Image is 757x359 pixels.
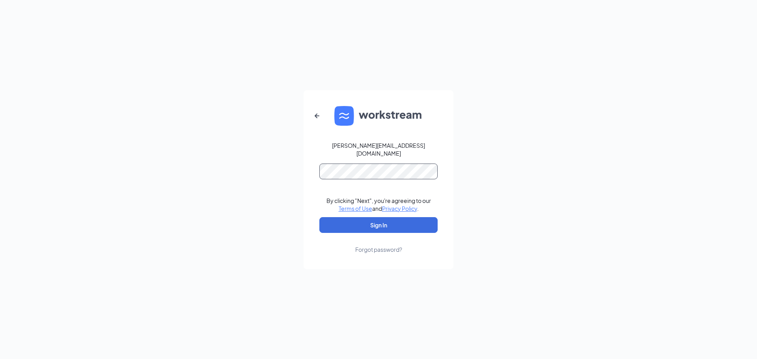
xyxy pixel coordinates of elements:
button: Sign In [319,217,438,233]
div: By clicking "Next", you're agreeing to our and . [326,197,431,212]
div: [PERSON_NAME][EMAIL_ADDRESS][DOMAIN_NAME] [319,141,438,157]
a: Privacy Policy [382,205,417,212]
img: WS logo and Workstream text [334,106,423,126]
a: Forgot password? [355,233,402,253]
a: Terms of Use [339,205,372,212]
div: Forgot password? [355,246,402,253]
button: ArrowLeftNew [308,106,326,125]
svg: ArrowLeftNew [312,111,322,121]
